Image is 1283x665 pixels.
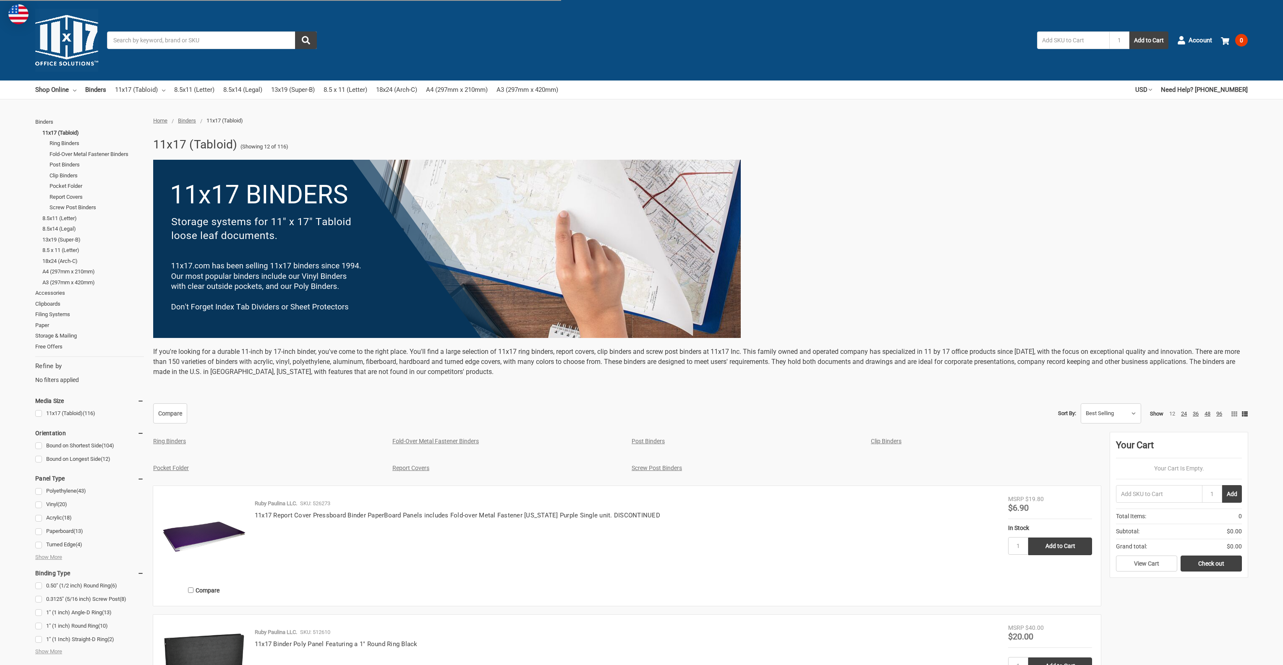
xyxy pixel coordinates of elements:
input: Compare [188,587,193,593]
p: Ruby Paulina LLC. [255,499,297,508]
a: 11x17 Report Cover Pressboard Binder PaperBoard Panels includes Fold-over Metal Fastener [US_STAT... [255,512,660,519]
a: A4 (297mm x 210mm) [426,81,488,99]
a: Screw Post Binders [632,465,682,471]
span: Total Items: [1116,512,1146,521]
a: 11x17 Binder Poly Panel Featuring a 1" Round Ring Black [255,640,418,648]
div: No filters applied [35,361,144,384]
div: Your Cart [1116,438,1242,458]
span: $40.00 [1025,624,1044,631]
button: Add to Cart [1129,31,1168,49]
p: Your Cart Is Empty. [1116,464,1242,473]
a: 8.5 x 11 (Letter) [42,245,144,256]
span: $20.00 [1008,631,1033,642]
a: 0.50" (1/2 inch) Round Ring [35,580,144,592]
a: Binders [85,81,106,99]
a: Acrylic [35,512,144,524]
a: 48 [1205,410,1210,417]
a: A4 (297mm x 210mm) [42,266,144,277]
h5: Orientation [35,428,144,438]
a: View Cart [1116,556,1177,571]
a: 8.5x14 (Legal) [223,81,262,99]
span: Show [1150,410,1163,417]
span: (6) [110,582,117,589]
label: Compare [162,583,246,597]
span: $19.80 [1025,496,1044,502]
input: Add to Cart [1028,538,1092,555]
a: 1" (1 inch) Angle-D Ring [35,607,144,618]
p: Ruby Paulina LLC. [255,628,297,636]
a: Post Binders [632,438,665,444]
button: Add [1222,485,1242,503]
a: Clipboards [35,299,144,309]
a: Pocket Folder [153,465,189,471]
p: SKU: 526273 [300,499,330,508]
a: Account [1177,29,1212,51]
span: If you're looking for a durable 11-inch by 17-inch binder, you've come to the right place. You'll... [153,348,1240,376]
span: (2) [107,636,114,642]
a: Report Covers [50,192,144,203]
img: 11x17.com [35,9,98,72]
label: Sort By: [1058,407,1076,420]
span: 0 [1235,34,1248,47]
a: 96 [1216,410,1222,417]
a: Ring Binders [153,438,186,444]
span: Show More [35,553,62,561]
a: Shop Online [35,81,76,99]
h1: 11x17 (Tabloid) [153,134,238,156]
a: 13x19 (Super-B) [271,81,315,99]
img: duty and tax information for United States [8,4,29,24]
a: Bound on Shortest Side [35,440,144,452]
a: A3 (297mm x 420mm) [42,277,144,288]
a: Turned Edge [35,539,144,551]
img: 11x17 Report Cover Pressboard Binder PaperBoard Panels includes Fold-over Metal Fastener Louisian... [162,495,246,579]
a: Need Help? [PHONE_NUMBER] [1161,81,1248,99]
a: Pocket Folder [50,181,144,192]
span: (Showing 12 of 116) [240,143,288,151]
a: A3 (297mm x 420mm) [496,81,558,99]
span: (104) [102,442,114,449]
span: (20) [57,501,67,507]
a: Check out [1181,556,1242,571]
span: Home [153,117,167,124]
a: Polyethylene [35,486,144,497]
input: Add SKU to Cart [1037,31,1109,49]
a: 18x24 (Arch-C) [376,81,417,99]
div: In Stock [1008,524,1092,533]
a: 8.5x14 (Legal) [42,223,144,234]
span: Subtotal: [1116,527,1139,536]
a: Binders [178,117,196,124]
a: Ring Binders [50,138,144,149]
a: Bound on Longest Side [35,454,144,465]
span: Grand total: [1116,542,1147,551]
span: 11x17 (Tabloid) [206,117,243,124]
span: (13) [102,609,112,616]
a: Clip Binders [50,170,144,181]
a: 36 [1193,410,1199,417]
a: 8.5 x 11 (Letter) [324,81,367,99]
span: (10) [98,623,108,629]
h5: Panel Type [35,473,144,483]
a: 1" (1 Inch) Straight-D Ring [35,634,144,645]
a: Vinyl [35,499,144,510]
h5: Binding Type [35,568,144,578]
a: 18x24 (Arch-C) [42,256,144,267]
a: 13x19 (Super-B) [42,234,144,245]
input: Add SKU to Cart [1116,485,1202,503]
a: Clip Binders [871,438,901,444]
span: $0.00 [1227,527,1242,536]
p: SKU: 512610 [300,628,330,636]
a: USD [1135,81,1152,99]
a: Report Covers [392,465,429,471]
a: 11x17 (Tabloid) [35,408,144,419]
span: $0.00 [1227,542,1242,551]
img: binders-1-.png [153,160,741,338]
a: 0 [1221,29,1248,51]
a: Paperboard [35,526,144,537]
span: Show More [35,647,62,656]
a: Filing Systems [35,309,144,320]
span: (8) [120,596,126,602]
span: (116) [83,410,95,416]
span: Account [1189,36,1212,45]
